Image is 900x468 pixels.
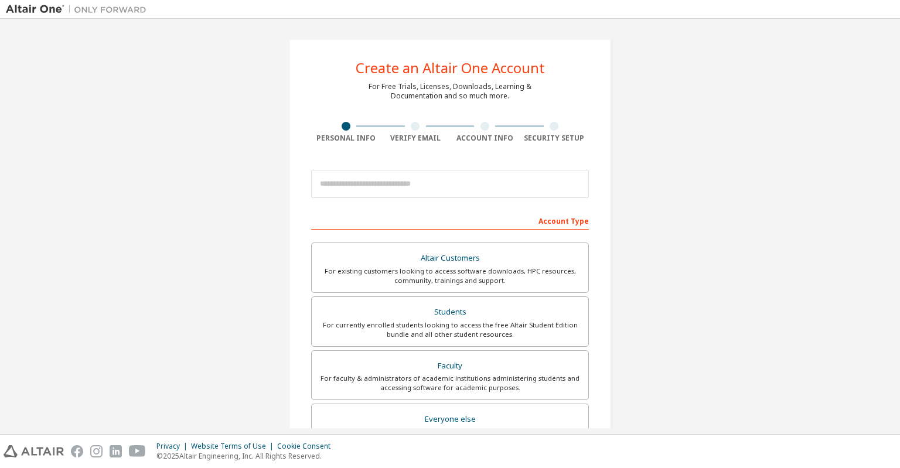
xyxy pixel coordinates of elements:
div: Cookie Consent [277,442,337,451]
div: Faculty [319,358,581,374]
div: Altair Customers [319,250,581,267]
div: Privacy [156,442,191,451]
div: For Free Trials, Licenses, Downloads, Learning & Documentation and so much more. [369,82,531,101]
div: Account Type [311,211,589,230]
div: Students [319,304,581,320]
div: Website Terms of Use [191,442,277,451]
img: Altair One [6,4,152,15]
div: Verify Email [381,134,451,143]
img: altair_logo.svg [4,445,64,457]
div: For faculty & administrators of academic institutions administering students and accessing softwa... [319,374,581,392]
img: facebook.svg [71,445,83,457]
p: © 2025 Altair Engineering, Inc. All Rights Reserved. [156,451,337,461]
div: Personal Info [311,134,381,143]
div: For currently enrolled students looking to access the free Altair Student Edition bundle and all ... [319,320,581,339]
div: For individuals, businesses and everyone else looking to try Altair software and explore our prod... [319,428,581,446]
div: Security Setup [520,134,589,143]
div: Account Info [450,134,520,143]
img: youtube.svg [129,445,146,457]
div: Everyone else [319,411,581,428]
div: For existing customers looking to access software downloads, HPC resources, community, trainings ... [319,267,581,285]
img: instagram.svg [90,445,103,457]
img: linkedin.svg [110,445,122,457]
div: Create an Altair One Account [356,61,545,75]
